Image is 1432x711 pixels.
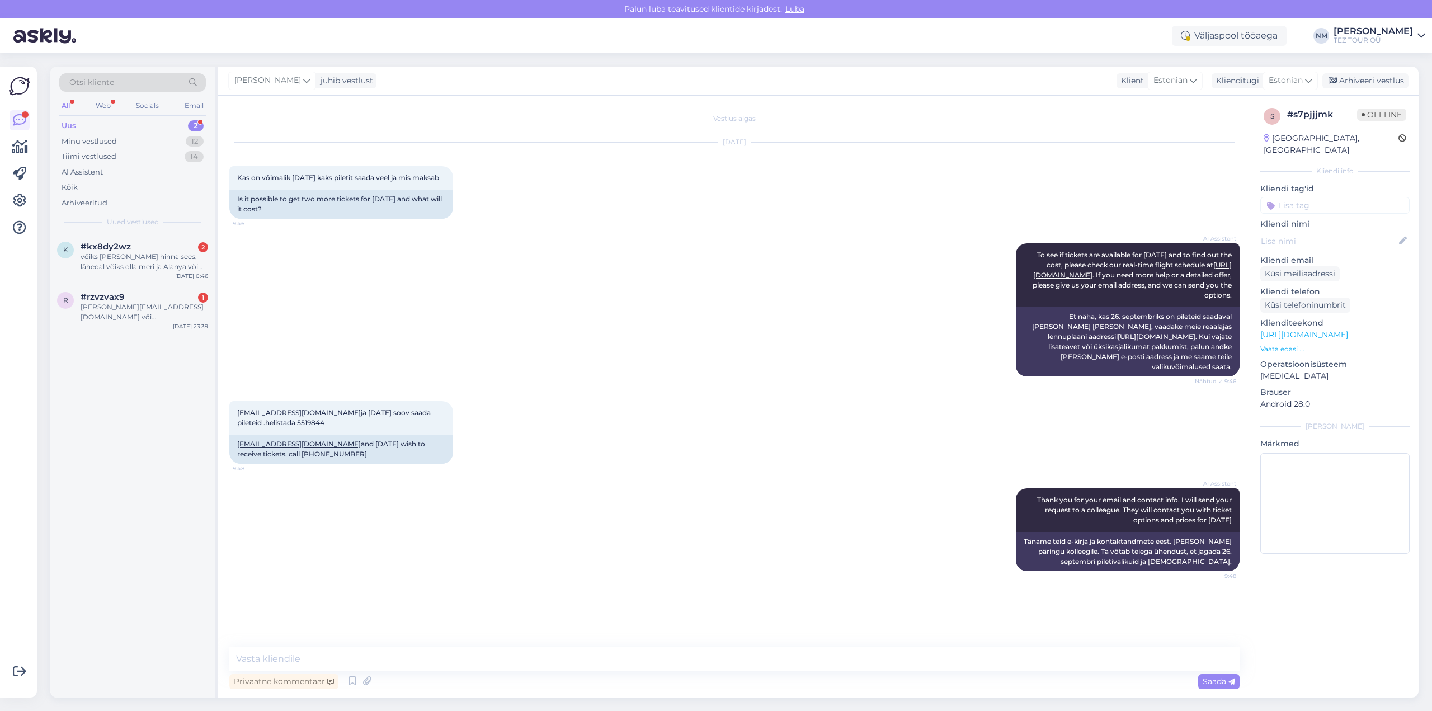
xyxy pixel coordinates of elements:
span: [PERSON_NAME] [234,74,301,87]
div: 12 [186,136,204,147]
p: Brauser [1260,387,1410,398]
span: To see if tickets are available for [DATE] and to find out the cost, please check our real-time f... [1033,251,1233,299]
span: Luba [782,4,808,14]
div: Arhiveeritud [62,197,107,209]
span: Offline [1357,109,1406,121]
p: Vaata edasi ... [1260,344,1410,354]
div: 2 [188,120,204,131]
img: Askly Logo [9,76,30,97]
div: Klient [1117,75,1144,87]
div: Web [93,98,113,113]
p: Operatsioonisüsteem [1260,359,1410,370]
div: NM [1313,28,1329,44]
span: Estonian [1269,74,1303,87]
div: 14 [185,151,204,162]
span: AI Assistent [1194,479,1236,488]
div: [PERSON_NAME][EMAIL_ADDRESS][DOMAIN_NAME] või [PERSON_NAME][DOMAIN_NAME][EMAIL_ADDRESS][PERSON_NA... [81,302,208,322]
div: [DATE] 0:46 [175,272,208,280]
div: Privaatne kommentaar [229,674,338,689]
div: Väljaspool tööaega [1172,26,1287,46]
div: Is it possible to get two more tickets for [DATE] and what will it cost? [229,190,453,219]
span: Saada [1203,676,1235,686]
div: Täname teid e-kirja ja kontaktandmete eest. [PERSON_NAME] päringu kolleegile. Ta võtab teiega ühe... [1016,532,1240,571]
a: [URL][DOMAIN_NAME] [1260,329,1348,340]
div: All [59,98,72,113]
div: Vestlus algas [229,114,1240,124]
span: 9:48 [1194,572,1236,580]
div: juhib vestlust [316,75,373,87]
p: Android 28.0 [1260,398,1410,410]
span: Kas on võimalik [DATE] kaks piletit saada veel ja mis maksab [237,173,439,182]
span: Otsi kliente [69,77,114,88]
div: Uus [62,120,76,131]
span: r [63,296,68,304]
div: Klienditugi [1212,75,1259,87]
div: Küsi telefoninumbrit [1260,298,1350,313]
p: Kliendi telefon [1260,286,1410,298]
span: 9:46 [233,219,275,228]
div: Arhiveeri vestlus [1322,73,1409,88]
p: Kliendi email [1260,255,1410,266]
span: Uued vestlused [107,217,159,227]
div: Kliendi info [1260,166,1410,176]
div: Socials [134,98,161,113]
p: Märkmed [1260,438,1410,450]
div: [GEOGRAPHIC_DATA], [GEOGRAPHIC_DATA] [1264,133,1398,156]
span: k [63,246,68,254]
span: s [1270,112,1274,120]
span: #kx8dy2wz [81,242,131,252]
span: 9:48 [233,464,275,473]
div: 2 [198,242,208,252]
span: ja [DATE] soov saada pileteid .helistada 5519844 [237,408,432,427]
span: #rzvzvax9 [81,292,124,302]
input: Lisa nimi [1261,235,1397,247]
div: [PERSON_NAME] [1334,27,1413,36]
div: TEZ TOUR OÜ [1334,36,1413,45]
div: [DATE] 23:39 [173,322,208,331]
div: # s7pjjjmk [1287,108,1357,121]
div: Küsi meiliaadressi [1260,266,1340,281]
div: Et näha, kas 26. septembriks on pileteid saadaval [PERSON_NAME] [PERSON_NAME], vaadake meie reaal... [1016,307,1240,376]
div: 1 [198,293,208,303]
a: [URL][DOMAIN_NAME] [1118,332,1195,341]
p: [MEDICAL_DATA] [1260,370,1410,382]
div: Email [182,98,206,113]
a: [EMAIL_ADDRESS][DOMAIN_NAME] [237,408,361,417]
p: Kliendi tag'id [1260,183,1410,195]
a: [PERSON_NAME]TEZ TOUR OÜ [1334,27,1425,45]
div: Tiimi vestlused [62,151,116,162]
span: Estonian [1153,74,1188,87]
span: Thank you for your email and contact info. I will send your request to a colleague. They will con... [1037,496,1233,524]
div: AI Assistent [62,167,103,178]
div: Kõik [62,182,78,193]
div: [PERSON_NAME] [1260,421,1410,431]
div: võiks [PERSON_NAME] hinna sees, lähedal võiks olla meri ja Alanya või [GEOGRAPHIC_DATA] [81,252,208,272]
input: Lisa tag [1260,197,1410,214]
div: [DATE] [229,137,1240,147]
a: [EMAIL_ADDRESS][DOMAIN_NAME] [237,440,361,448]
p: Klienditeekond [1260,317,1410,329]
span: Nähtud ✓ 9:46 [1194,377,1236,385]
p: Kliendi nimi [1260,218,1410,230]
div: and [DATE] wish to receive tickets. call [PHONE_NUMBER] [229,435,453,464]
div: Minu vestlused [62,136,117,147]
span: AI Assistent [1194,234,1236,243]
